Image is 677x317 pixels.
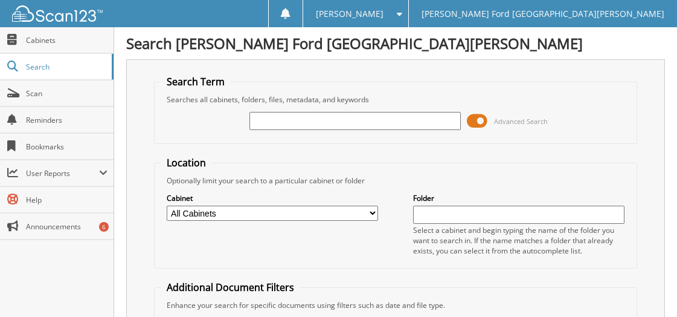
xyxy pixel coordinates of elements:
[316,10,383,18] span: [PERSON_NAME]
[26,221,107,232] span: Announcements
[126,33,665,53] h1: Search [PERSON_NAME] Ford [GEOGRAPHIC_DATA][PERSON_NAME]
[26,142,107,152] span: Bookmarks
[413,225,624,256] div: Select a cabinet and begin typing the name of the folder you want to search in. If the name match...
[494,117,548,126] span: Advanced Search
[26,62,106,72] span: Search
[26,195,107,205] span: Help
[161,94,631,105] div: Searches all cabinets, folders, files, metadata, and keywords
[167,193,378,203] label: Cabinet
[161,175,631,186] div: Optionally limit your search to a particular cabinet or folder
[161,156,212,169] legend: Location
[413,193,624,203] label: Folder
[26,168,99,178] span: User Reports
[161,300,631,310] div: Enhance your search for specific documents using filters such as date and file type.
[161,75,231,88] legend: Search Term
[26,88,107,99] span: Scan
[26,115,107,125] span: Reminders
[422,10,664,18] span: [PERSON_NAME] Ford [GEOGRAPHIC_DATA][PERSON_NAME]
[26,35,107,45] span: Cabinets
[99,222,109,232] div: 6
[12,5,103,22] img: scan123-logo-white.svg
[161,281,300,294] legend: Additional Document Filters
